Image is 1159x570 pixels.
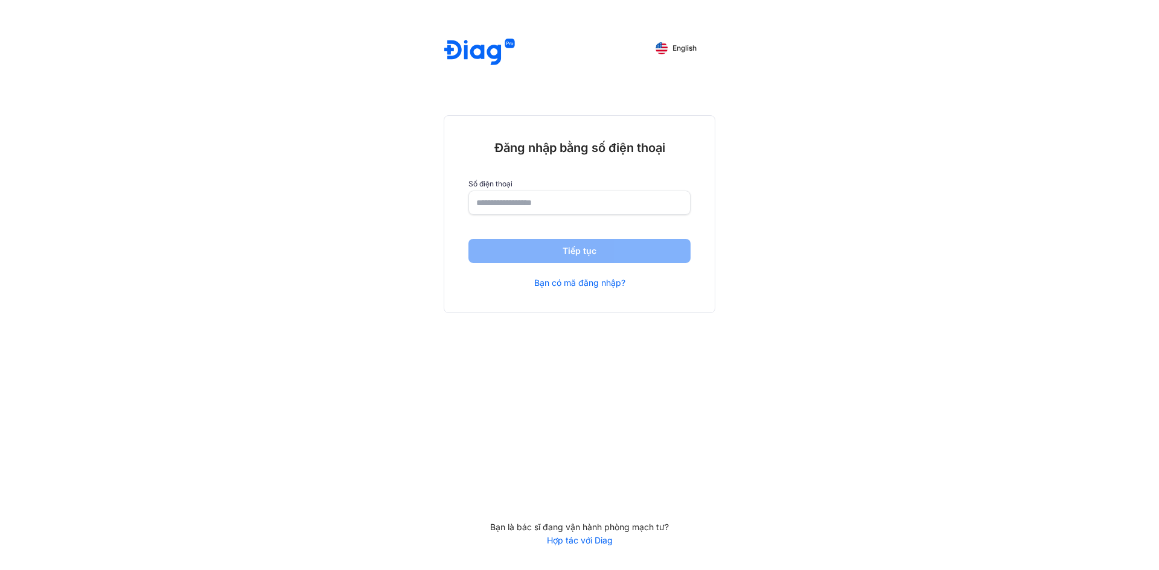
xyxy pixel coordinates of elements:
[468,180,691,188] label: Số điện thoại
[468,239,691,263] button: Tiếp tục
[534,277,625,288] a: Bạn có mã đăng nhập?
[468,140,691,156] div: Đăng nhập bằng số điện thoại
[656,42,668,54] img: English
[444,535,715,546] a: Hợp tác với Diag
[647,39,705,58] button: English
[672,44,697,52] span: English
[444,39,515,67] img: logo
[444,522,715,533] div: Bạn là bác sĩ đang vận hành phòng mạch tư?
